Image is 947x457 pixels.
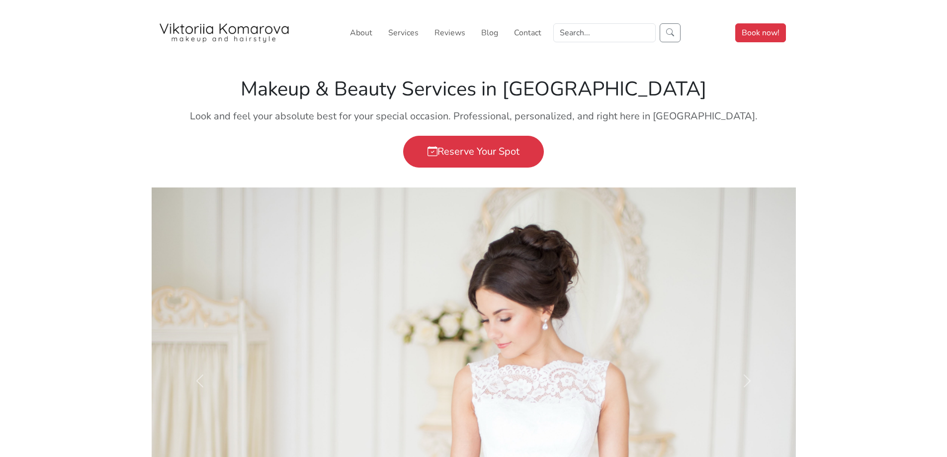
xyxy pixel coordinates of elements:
[735,23,786,42] a: Book now!
[403,136,544,168] a: Reserve Your Spot
[158,77,790,101] h1: Makeup & Beauty Services in [GEOGRAPHIC_DATA]
[510,23,545,43] a: Contact
[384,23,423,43] a: Services
[430,23,469,43] a: Reviews
[477,23,502,43] a: Blog
[553,23,656,42] input: Search
[158,109,790,124] p: Look and feel your absolute best for your special occasion. Professional, personalized, and right...
[158,23,292,43] img: San Diego Makeup Artist Viktoriia Komarova
[346,23,376,43] a: About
